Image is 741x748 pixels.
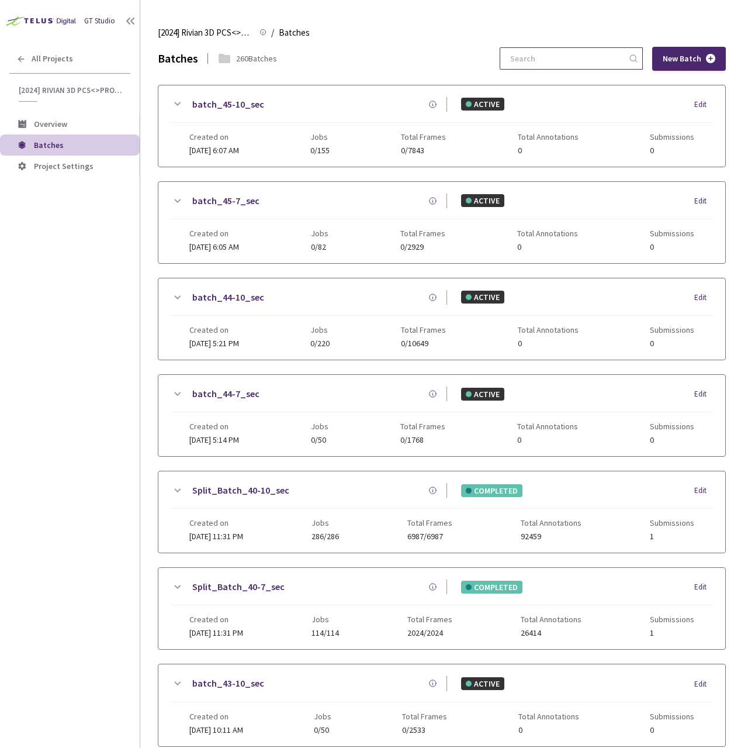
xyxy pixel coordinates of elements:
[311,615,339,624] span: Jobs
[518,325,579,335] span: Total Annotations
[192,483,289,498] a: Split_Batch_40-10_sec
[407,532,452,541] span: 6987/6987
[189,422,239,431] span: Created on
[521,615,581,624] span: Total Annotations
[158,26,252,40] span: [2024] Rivian 3D PCS<>Production
[189,531,243,542] span: [DATE] 11:31 PM
[34,119,67,129] span: Overview
[694,678,714,690] div: Edit
[400,436,445,444] span: 0/1768
[189,229,239,238] span: Created on
[517,436,578,444] span: 0
[400,229,445,238] span: Total Frames
[192,194,259,208] a: batch_45-7_sec
[189,145,239,156] span: [DATE] 6:07 AM
[650,436,694,444] span: 0
[461,194,504,207] div: ACTIVE
[407,518,452,528] span: Total Frames
[401,132,446,142] span: Total Frames
[407,629,452,637] span: 2024/2024
[192,580,285,594] a: Split_Batch_40-7_sec
[461,291,504,304] div: ACTIVE
[400,422,445,431] span: Total Frames
[34,161,94,171] span: Project Settings
[189,338,239,349] span: [DATE] 5:21 PM
[158,50,198,67] div: Batches
[694,485,714,497] div: Edit
[402,726,447,735] span: 0/2533
[517,243,578,251] span: 0
[189,435,239,445] span: [DATE] 5:14 PM
[189,615,243,624] span: Created on
[189,325,239,335] span: Created on
[236,53,277,64] div: 260 Batches
[311,243,328,251] span: 0/82
[311,422,328,431] span: Jobs
[461,98,504,111] div: ACTIVE
[694,581,714,593] div: Edit
[310,132,330,142] span: Jobs
[158,568,725,649] div: Split_Batch_40-7_secCOMPLETEDEditCreated on[DATE] 11:31 PMJobs114/114Total Frames2024/2024Total A...
[650,325,694,335] span: Submissions
[189,242,239,252] span: [DATE] 6:05 AM
[19,85,123,95] span: [2024] Rivian 3D PCS<>Production
[650,146,694,155] span: 0
[650,229,694,238] span: Submissions
[401,146,446,155] span: 0/7843
[461,484,522,497] div: COMPLETED
[518,132,579,142] span: Total Annotations
[650,422,694,431] span: Submissions
[521,518,581,528] span: Total Annotations
[650,532,694,541] span: 1
[650,243,694,251] span: 0
[518,339,579,348] span: 0
[503,48,628,69] input: Search
[158,85,725,167] div: batch_45-10_secACTIVEEditCreated on[DATE] 6:07 AMJobs0/155Total Frames0/7843Total Annotations0Sub...
[517,229,578,238] span: Total Annotations
[158,278,725,360] div: batch_44-10_secACTIVEEditCreated on[DATE] 5:21 PMJobs0/220Total Frames0/10649Total Annotations0Su...
[521,532,581,541] span: 92459
[650,339,694,348] span: 0
[271,26,274,40] li: /
[279,26,310,40] span: Batches
[650,132,694,142] span: Submissions
[650,712,694,721] span: Submissions
[407,615,452,624] span: Total Frames
[311,629,339,637] span: 114/114
[311,229,328,238] span: Jobs
[189,628,243,638] span: [DATE] 11:31 PM
[158,471,725,553] div: Split_Batch_40-10_secCOMPLETEDEditCreated on[DATE] 11:31 PMJobs286/286Total Frames6987/6987Total ...
[461,677,504,690] div: ACTIVE
[694,99,714,111] div: Edit
[32,54,73,64] span: All Projects
[461,581,522,594] div: COMPLETED
[192,676,264,691] a: batch_43-10_sec
[650,615,694,624] span: Submissions
[694,292,714,304] div: Edit
[158,375,725,456] div: batch_44-7_secACTIVEEditCreated on[DATE] 5:14 PMJobs0/50Total Frames0/1768Total Annotations0Submi...
[461,388,504,401] div: ACTIVE
[158,664,725,746] div: batch_43-10_secACTIVEEditCreated on[DATE] 10:11 AMJobs0/50Total Frames0/2533Total Annotations0Sub...
[189,725,243,735] span: [DATE] 10:11 AM
[311,518,339,528] span: Jobs
[518,726,579,735] span: 0
[189,132,239,142] span: Created on
[192,387,259,401] a: batch_44-7_sec
[314,726,331,735] span: 0/50
[192,290,264,305] a: batch_44-10_sec
[34,140,64,150] span: Batches
[401,339,446,348] span: 0/10649
[400,243,445,251] span: 0/2929
[517,422,578,431] span: Total Annotations
[650,726,694,735] span: 0
[694,195,714,207] div: Edit
[189,712,243,721] span: Created on
[663,54,701,64] span: New Batch
[518,146,579,155] span: 0
[650,518,694,528] span: Submissions
[650,629,694,637] span: 1
[189,518,243,528] span: Created on
[402,712,447,721] span: Total Frames
[158,182,725,263] div: batch_45-7_secACTIVEEditCreated on[DATE] 6:05 AMJobs0/82Total Frames0/2929Total Annotations0Submi...
[311,436,328,444] span: 0/50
